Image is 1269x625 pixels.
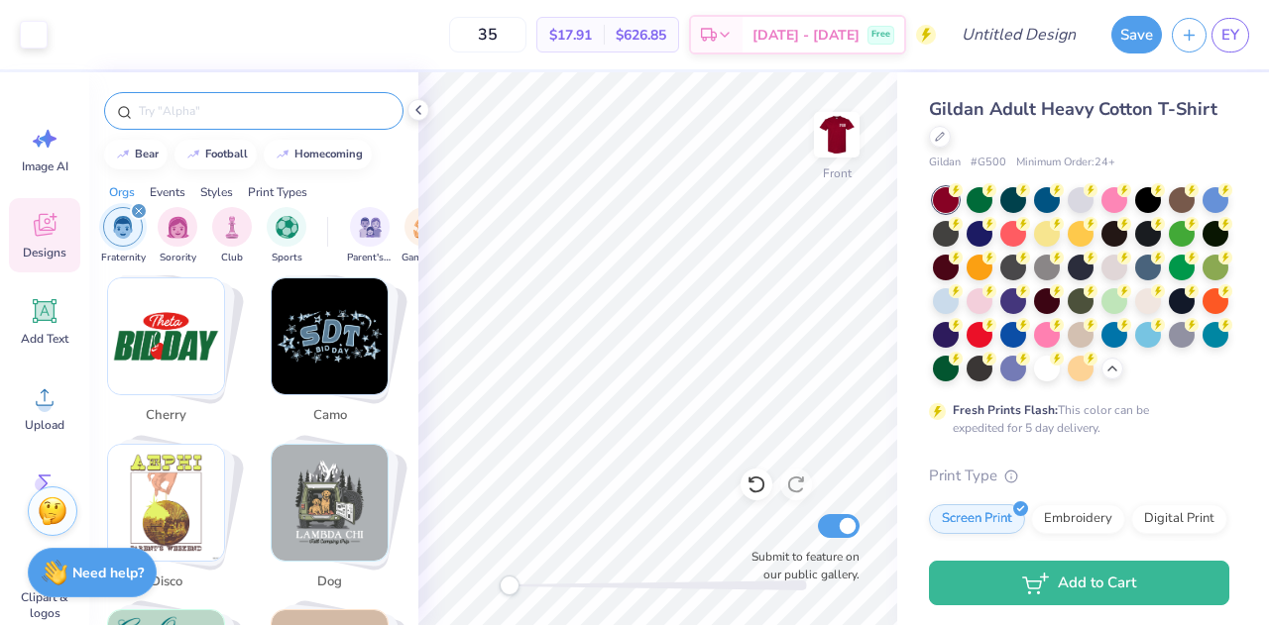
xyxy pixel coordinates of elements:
span: Minimum Order: 24 + [1016,155,1115,171]
img: Sports Image [276,216,298,239]
span: Free [871,28,890,42]
div: filter for Parent's Weekend [347,207,393,265]
input: Try "Alpha" [137,101,391,121]
div: Accessibility label [500,575,519,595]
div: Front [823,164,852,182]
div: filter for Game Day [402,207,447,265]
img: Front [817,115,857,155]
img: Sorority Image [167,216,189,239]
img: dog [272,445,388,561]
div: Digital Print [1131,504,1227,534]
span: Clipart & logos [12,589,77,621]
img: Fraternity Image [112,216,134,239]
button: Add to Cart [929,561,1229,605]
button: Stack Card Button disco [95,444,249,600]
span: # G500 [971,155,1006,171]
strong: Fresh Prints Flash: [953,402,1058,418]
span: camo [297,406,362,426]
div: Styles [200,183,233,201]
button: Stack Card Button camo [259,277,412,434]
div: Embroidery [1031,504,1125,534]
img: Club Image [221,216,243,239]
button: football [174,140,257,169]
img: trend_line.gif [115,149,131,160]
strong: Need help? [72,564,144,582]
div: homecoming [294,149,363,159]
span: EY [1221,24,1239,47]
span: disco [134,573,198,592]
button: filter button [267,207,306,265]
img: disco [108,445,224,561]
span: cherry [134,406,198,426]
span: Fraternity [101,251,146,265]
div: Print Types [248,183,307,201]
div: football [205,149,248,159]
div: Screen Print [929,504,1025,534]
button: homecoming [264,140,372,169]
button: filter button [158,207,197,265]
div: This color can be expedited for 5 day delivery. [953,401,1197,437]
span: Sorority [160,251,196,265]
span: Gildan [929,155,961,171]
div: filter for Fraternity [101,207,146,265]
label: Submit to feature on our public gallery. [741,548,860,583]
div: Orgs [109,183,135,201]
span: Game Day [402,251,447,265]
span: Parent's Weekend [347,251,393,265]
button: filter button [402,207,447,265]
span: Gildan Adult Heavy Cotton T-Shirt [929,97,1217,121]
button: Save [1111,16,1162,53]
div: filter for Sports [267,207,306,265]
div: Print Type [929,465,1229,487]
img: cherry [108,278,224,394]
span: [DATE] - [DATE] [752,25,860,46]
button: bear [104,140,168,169]
span: Sports [272,251,302,265]
div: bear [135,149,159,159]
input: – – [449,17,526,52]
button: Stack Card Button dog [259,444,412,600]
div: Events [150,183,185,201]
button: filter button [347,207,393,265]
span: $626.85 [616,25,666,46]
span: Designs [23,245,66,260]
span: Image AI [22,158,68,174]
button: Stack Card Button cherry [95,277,249,434]
img: camo [272,278,388,394]
button: filter button [101,207,146,265]
button: filter button [212,207,252,265]
div: filter for Club [212,207,252,265]
span: Upload [25,417,64,433]
input: Untitled Design [946,15,1092,54]
div: filter for Sorority [158,207,197,265]
a: EY [1211,18,1249,52]
span: Add Text [21,331,68,347]
img: Game Day Image [413,216,436,239]
span: dog [297,573,362,592]
img: trend_line.gif [275,149,290,160]
span: Club [221,251,243,265]
img: trend_line.gif [185,149,201,160]
img: Parent's Weekend Image [359,216,382,239]
span: $17.91 [549,25,592,46]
